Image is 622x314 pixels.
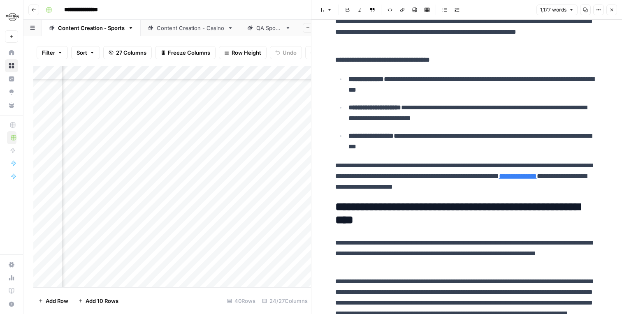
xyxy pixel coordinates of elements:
[5,99,18,112] a: Your Data
[536,5,578,15] button: 1,177 words
[42,48,55,57] span: Filter
[73,294,123,307] button: Add 10 Rows
[58,24,125,32] div: Content Creation - Sports
[157,24,224,32] div: Content Creation - Casino
[5,85,18,99] a: Opportunities
[283,48,297,57] span: Undo
[219,46,267,59] button: Row Height
[155,46,216,59] button: Freeze Columns
[46,297,68,305] span: Add Row
[103,46,152,59] button: 27 Columns
[71,46,100,59] button: Sort
[141,20,240,36] a: Content Creation - Casino
[5,271,18,284] a: Usage
[86,297,118,305] span: Add 10 Rows
[5,72,18,85] a: Insights
[5,9,20,24] img: Hard Rock Digital Logo
[256,24,282,32] div: QA Sports
[5,46,18,59] a: Home
[5,258,18,271] a: Settings
[232,48,261,57] span: Row Height
[240,20,298,36] a: QA Sports
[5,59,18,72] a: Browse
[224,294,259,307] div: 40 Rows
[5,7,18,27] button: Workspace: Hard Rock Digital
[116,48,146,57] span: 27 Columns
[259,294,311,307] div: 24/27 Columns
[168,48,210,57] span: Freeze Columns
[5,298,18,311] button: Help + Support
[37,46,68,59] button: Filter
[33,294,73,307] button: Add Row
[77,48,87,57] span: Sort
[42,20,141,36] a: Content Creation - Sports
[270,46,302,59] button: Undo
[540,6,566,14] span: 1,177 words
[5,284,18,298] a: Learning Hub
